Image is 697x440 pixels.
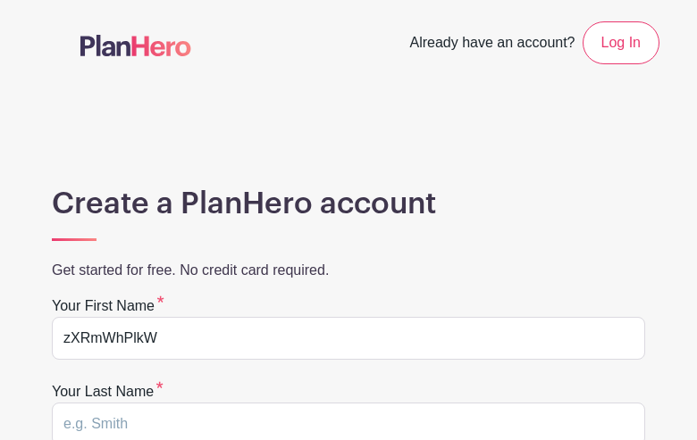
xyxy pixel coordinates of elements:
[52,260,645,281] p: Get started for free. No credit card required.
[52,381,164,403] label: Your last name
[80,35,191,56] img: logo-507f7623f17ff9eddc593b1ce0a138ce2505c220e1c5a4e2b4648c50719b7d32.svg
[52,295,164,317] label: Your first name
[52,317,645,360] input: e.g. Julie
[52,186,645,221] h1: Create a PlanHero account
[583,21,659,64] a: Log In
[410,25,575,64] span: Already have an account?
